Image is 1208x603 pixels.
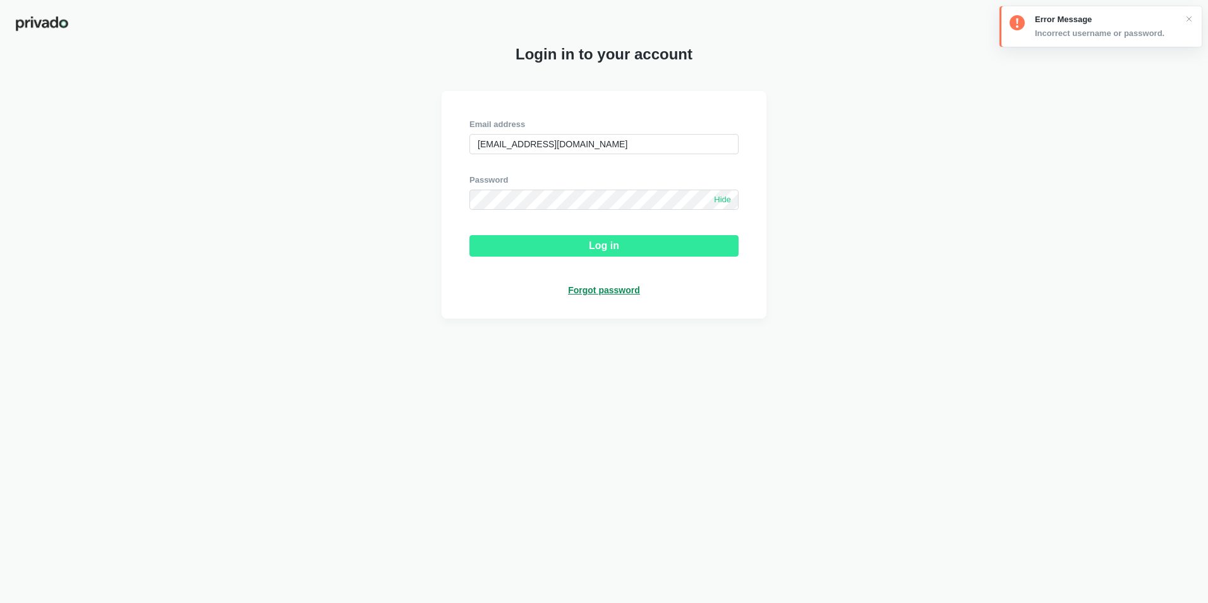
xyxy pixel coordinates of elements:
span: Incorrect username or password. [1035,28,1164,39]
button: Log in [469,235,739,257]
img: privado-logo [15,15,69,32]
span: Error Message [1035,14,1164,25]
div: Log in [589,240,619,252]
img: status [1010,15,1025,30]
div: Email address [469,119,739,130]
span: Hide [714,195,731,205]
span: Login in to your account [516,46,692,63]
a: Forgot password [568,284,640,296]
div: Password [469,174,739,186]
img: removeButton [1184,14,1194,24]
